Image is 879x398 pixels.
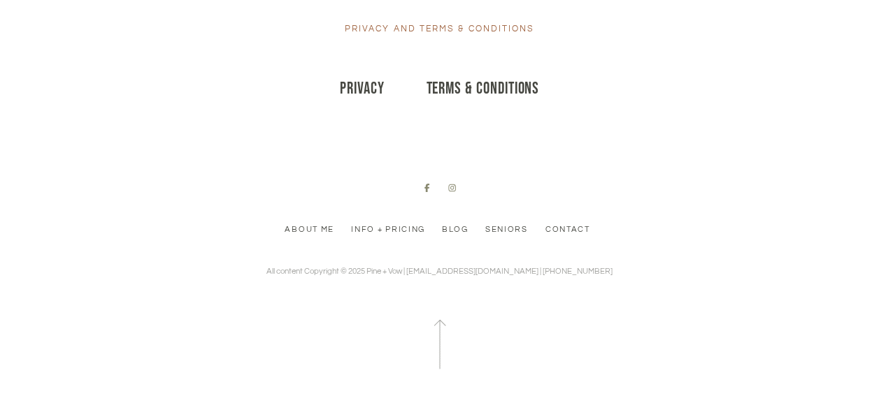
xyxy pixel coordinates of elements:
[480,223,533,236] a: Seniors
[346,223,430,236] a: Info + Pricing
[426,79,539,98] a: Terms & Conditions
[437,223,473,236] a: Blog
[540,223,596,236] a: Contact
[266,265,613,278] p: All content Copyright © 2025 Pine + Vow | [EMAIL_ADDRESS][DOMAIN_NAME] | [PHONE_NUMBER]
[340,79,385,98] a: Privacy
[52,23,827,36] p: Privacy and Terms & Conditions
[280,223,339,236] a: About Me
